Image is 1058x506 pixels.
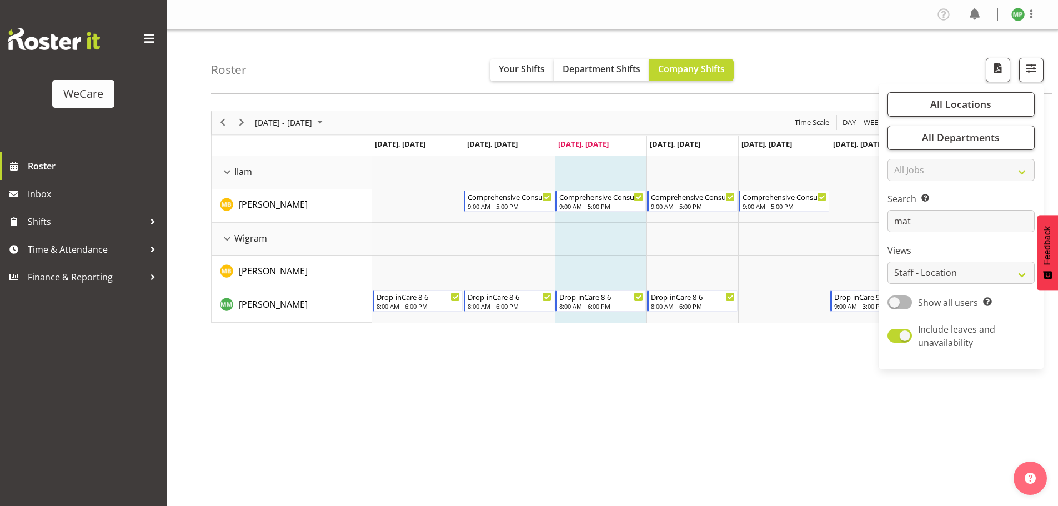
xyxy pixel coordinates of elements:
span: Your Shifts [499,63,545,75]
h4: Roster [211,63,247,76]
span: Day [841,116,857,129]
span: [DATE], [DATE] [741,139,792,149]
td: Matthew Brewer resource [212,256,372,289]
img: millie-pumphrey11278.jpg [1011,8,1025,21]
button: Download a PDF of the roster according to the set date range. [986,58,1010,82]
span: All Departments [922,131,1000,144]
div: 9:00 AM - 5:00 PM [743,202,826,211]
span: [PERSON_NAME] [239,265,308,277]
button: Timeline Day [841,116,858,129]
img: Rosterit website logo [8,28,100,50]
div: 8:00 AM - 6:00 PM [468,302,551,310]
div: WeCare [63,86,103,102]
span: [DATE], [DATE] [833,139,884,149]
span: Roster [28,158,161,174]
span: Wigram [234,232,267,245]
td: Matthew Brewer resource [212,189,372,223]
div: Matthew Brewer"s event - Comprehensive Consult Begin From Wednesday, October 1, 2025 at 9:00:00 A... [555,191,646,212]
span: [DATE], [DATE] [467,139,518,149]
div: Matthew Brewer"s event - Comprehensive Consult Begin From Tuesday, September 30, 2025 at 9:00:00 ... [464,191,554,212]
button: Previous [215,116,230,129]
div: 9:00 AM - 5:00 PM [651,202,735,211]
button: Time Scale [793,116,831,129]
table: Timeline Week of October 1, 2025 [372,156,1013,323]
span: [DATE], [DATE] [558,139,609,149]
label: Views [887,244,1035,257]
a: [PERSON_NAME] [239,298,308,311]
span: Week [863,116,884,129]
div: 9:00 AM - 5:00 PM [468,202,551,211]
span: Inbox [28,186,161,202]
div: Matthew Mckenzie"s event - Drop-inCare 8-6 Begin From Monday, September 29, 2025 at 8:00:00 AM GM... [373,290,463,312]
span: [DATE] - [DATE] [254,116,313,129]
img: help-xxl-2.png [1025,473,1036,484]
div: Drop-inCare 8-6 [651,291,735,302]
span: Finance & Reporting [28,269,144,285]
div: Drop-inCare 9-3 [834,291,918,302]
a: [PERSON_NAME] [239,198,308,211]
span: All Locations [930,97,991,111]
span: Department Shifts [563,63,640,75]
div: 8:00 AM - 6:00 PM [377,302,460,310]
td: Wigram resource [212,223,372,256]
div: Drop-inCare 8-6 [377,291,460,302]
span: Show all users [918,297,978,309]
span: [DATE], [DATE] [375,139,425,149]
div: Drop-inCare 8-6 [559,291,643,302]
input: Search [887,210,1035,232]
span: Ilam [234,165,252,178]
span: Time Scale [794,116,830,129]
label: Search [887,192,1035,206]
div: Matthew Brewer"s event - Comprehensive Consult Begin From Thursday, October 2, 2025 at 9:00:00 AM... [647,191,738,212]
button: October 2025 [253,116,328,129]
td: Matthew Mckenzie resource [212,289,372,323]
div: Comprehensive Consult [743,191,826,202]
div: Matthew Brewer"s event - Comprehensive Consult Begin From Friday, October 3, 2025 at 9:00:00 AM G... [739,191,829,212]
button: Next [234,116,249,129]
div: Matthew Mckenzie"s event - Drop-inCare 8-6 Begin From Wednesday, October 1, 2025 at 8:00:00 AM GM... [555,290,646,312]
div: 8:00 AM - 6:00 PM [559,302,643,310]
span: Company Shifts [658,63,725,75]
div: Drop-inCare 8-6 [468,291,551,302]
a: [PERSON_NAME] [239,264,308,278]
div: Matthew Mckenzie"s event - Drop-inCare 8-6 Begin From Tuesday, September 30, 2025 at 8:00:00 AM G... [464,290,554,312]
span: Include leaves and unavailability [918,323,995,349]
span: Feedback [1042,226,1052,265]
div: Comprehensive Consult [468,191,551,202]
button: Company Shifts [649,59,734,81]
div: 9:00 AM - 3:00 PM [834,302,918,310]
td: Ilam resource [212,156,372,189]
span: [DATE], [DATE] [650,139,700,149]
div: Comprehensive Consult [559,191,643,202]
div: Matthew Mckenzie"s event - Drop-inCare 8-6 Begin From Thursday, October 2, 2025 at 8:00:00 AM GMT... [647,290,738,312]
button: Department Shifts [554,59,649,81]
button: Your Shifts [490,59,554,81]
button: Timeline Week [862,116,885,129]
button: Filter Shifts [1019,58,1044,82]
div: previous period [213,111,232,134]
span: Shifts [28,213,144,230]
div: Timeline Week of October 1, 2025 [211,111,1014,323]
div: 8:00 AM - 6:00 PM [651,302,735,310]
span: Time & Attendance [28,241,144,258]
button: Feedback - Show survey [1037,215,1058,290]
div: Sep 29 - Oct 05, 2025 [251,111,329,134]
div: next period [232,111,251,134]
div: Comprehensive Consult [651,191,735,202]
div: Matthew Mckenzie"s event - Drop-inCare 9-3 Begin From Saturday, October 4, 2025 at 9:00:00 AM GMT... [830,290,921,312]
button: All Departments [887,126,1035,150]
div: 9:00 AM - 5:00 PM [559,202,643,211]
button: All Locations [887,92,1035,117]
